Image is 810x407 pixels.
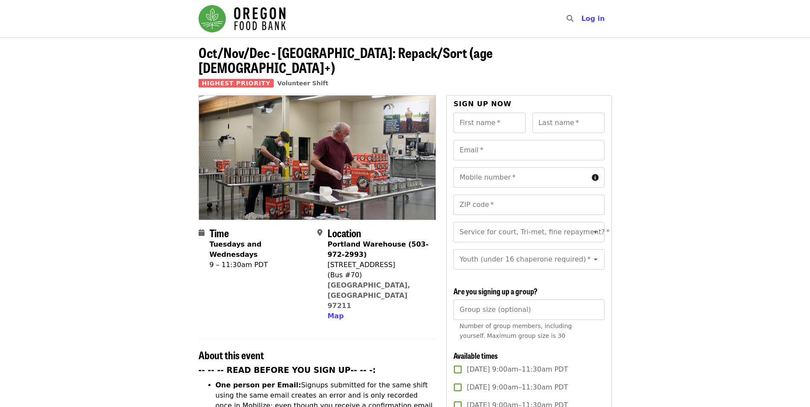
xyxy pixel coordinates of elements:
[574,10,611,27] button: Log in
[328,225,361,240] span: Location
[199,366,376,375] strong: -- -- -- READ BEFORE YOU SIGN UP-- -- -:
[328,312,344,320] span: Map
[453,140,604,160] input: Email
[328,270,429,280] div: (Bus #70)
[532,113,605,133] input: Last name
[328,311,344,321] button: Map
[453,195,604,215] input: ZIP code
[199,229,205,237] i: calendar icon
[210,240,262,259] strong: Tuesdays and Wednesdays
[199,42,493,77] span: Oct/Nov/Dec - [GEOGRAPHIC_DATA]: Repack/Sort (age [DEMOGRAPHIC_DATA]+)
[199,5,286,32] img: Oregon Food Bank - Home
[459,323,572,339] span: Number of group members, including yourself. Maximum group size is 30
[592,174,599,182] i: circle-info icon
[453,285,538,297] span: Are you signing up a group?
[453,100,512,108] span: Sign up now
[579,9,585,29] input: Search
[453,113,526,133] input: First name
[199,79,274,87] span: Highest Priority
[199,96,436,219] img: Oct/Nov/Dec - Portland: Repack/Sort (age 16+) organized by Oregon Food Bank
[467,382,568,392] span: [DATE] 9:00am–11:30am PDT
[590,253,602,265] button: Open
[453,299,604,320] input: [object Object]
[581,15,605,23] span: Log in
[210,225,229,240] span: Time
[317,229,322,237] i: map-marker-alt icon
[590,226,602,238] button: Open
[467,364,568,375] span: [DATE] 9:00am–11:30am PDT
[199,347,264,362] span: About this event
[277,80,328,87] a: Volunteer Shift
[210,260,310,270] div: 9 – 11:30am PDT
[453,350,498,361] span: Available times
[328,260,429,270] div: [STREET_ADDRESS]
[328,240,429,259] strong: Portland Warehouse (503-972-2993)
[567,15,573,23] i: search icon
[453,167,588,188] input: Mobile number
[216,381,301,389] strong: One person per Email:
[328,281,410,310] a: [GEOGRAPHIC_DATA], [GEOGRAPHIC_DATA] 97211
